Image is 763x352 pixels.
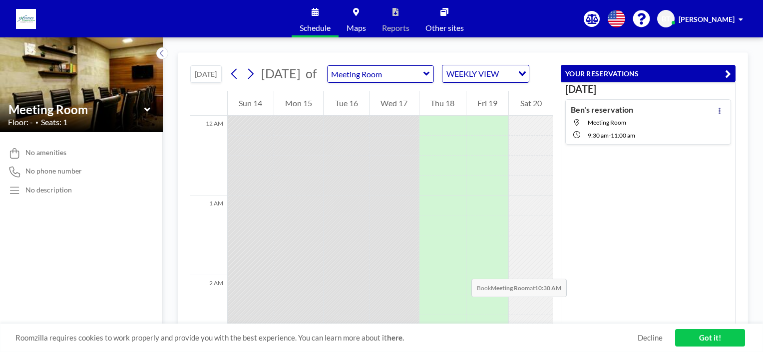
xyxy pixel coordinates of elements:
div: Sun 14 [228,91,274,116]
span: Roomzilla requires cookies to work properly and provide you with the best experience. You can lea... [15,333,638,343]
div: 1 AM [190,195,227,275]
h4: Ben's reservation [571,105,633,115]
input: Search for option [502,67,512,80]
span: of [306,66,317,81]
div: Search for option [442,65,529,82]
span: Meeting Room [588,119,626,126]
b: Meeting Room [491,284,530,292]
span: Other sites [425,24,464,32]
h3: [DATE] [565,83,731,95]
div: Mon 15 [274,91,324,116]
button: YOUR RESERVATIONS [561,65,736,82]
input: Meeting Room [8,102,144,117]
span: 9:30 AM [588,132,609,139]
span: WEEKLY VIEW [444,67,501,80]
span: [DATE] [261,66,301,81]
span: No phone number [25,167,82,176]
span: Schedule [300,24,331,32]
span: BT [662,14,670,23]
img: organization-logo [16,9,36,29]
div: Thu 18 [419,91,466,116]
div: Fri 19 [466,91,509,116]
b: 10:30 AM [535,284,561,292]
div: Sat 20 [509,91,553,116]
span: [PERSON_NAME] [679,15,735,23]
input: Meeting Room [328,66,423,82]
span: Maps [347,24,366,32]
span: - [609,132,611,139]
span: Book at [471,279,567,297]
span: 11:00 AM [611,132,635,139]
span: Seats: 1 [41,117,67,127]
span: • [35,119,38,126]
span: Reports [382,24,409,32]
div: 12 AM [190,116,227,195]
div: No description [25,185,72,194]
div: Tue 16 [324,91,369,116]
span: Floor: - [8,117,33,127]
div: Wed 17 [370,91,419,116]
button: [DATE] [190,65,222,83]
a: here. [387,333,404,342]
a: Got it! [675,329,745,347]
a: Decline [638,333,663,343]
span: No amenities [25,148,66,157]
